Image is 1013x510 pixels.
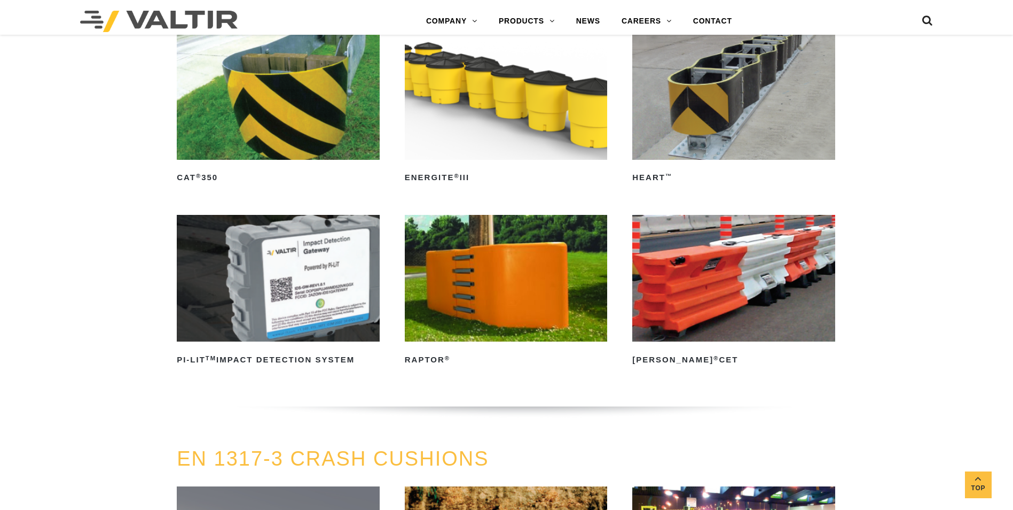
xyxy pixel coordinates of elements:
[196,173,201,179] sup: ®
[177,351,380,368] h2: PI-LIT Impact Detection System
[177,215,380,368] a: PI-LITTMImpact Detection System
[405,215,608,368] a: RAPTOR®
[632,215,835,368] a: [PERSON_NAME]®CET
[177,447,489,470] a: EN 1317-3 CRASH CUSHIONS
[632,351,835,368] h2: [PERSON_NAME] CET
[965,482,992,494] span: Top
[454,173,459,179] sup: ®
[632,33,835,186] a: HEART™
[713,355,719,361] sup: ®
[206,355,216,361] sup: TM
[566,11,611,32] a: NEWS
[965,472,992,498] a: Top
[611,11,682,32] a: CAREERS
[177,169,380,187] h2: CAT 350
[632,169,835,187] h2: HEART
[405,169,608,187] h2: ENERGITE III
[488,11,566,32] a: PRODUCTS
[80,11,238,32] img: Valtir
[405,33,608,186] a: ENERGITE®III
[405,351,608,368] h2: RAPTOR
[682,11,743,32] a: CONTACT
[415,11,488,32] a: COMPANY
[445,355,450,361] sup: ®
[177,33,380,186] a: CAT®350
[665,173,672,179] sup: ™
